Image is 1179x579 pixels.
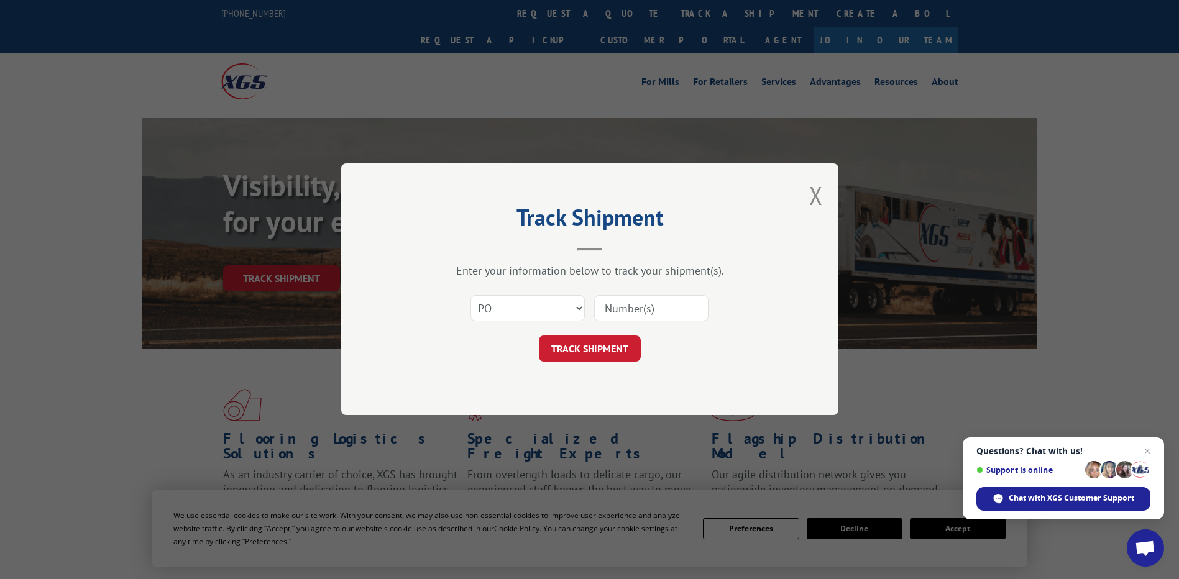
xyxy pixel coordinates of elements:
[976,446,1150,456] span: Questions? Chat with us!
[403,264,776,278] div: Enter your information below to track your shipment(s).
[1127,529,1164,567] div: Open chat
[594,296,709,322] input: Number(s)
[1009,493,1134,504] span: Chat with XGS Customer Support
[1140,444,1155,458] span: Close chat
[539,336,641,362] button: TRACK SHIPMENT
[403,209,776,232] h2: Track Shipment
[809,179,823,212] button: Close modal
[976,487,1150,511] div: Chat with XGS Customer Support
[976,465,1081,475] span: Support is online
